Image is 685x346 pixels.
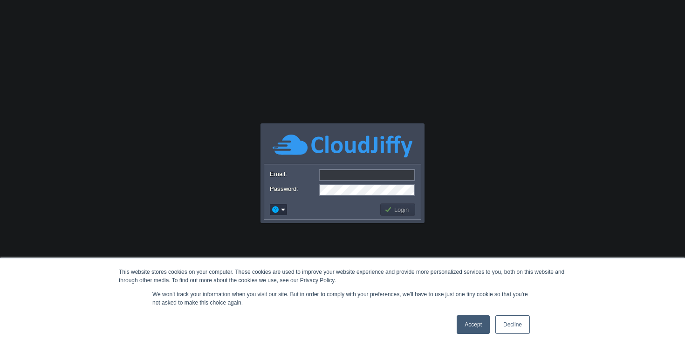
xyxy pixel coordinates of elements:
[270,184,318,194] label: Password:
[119,268,566,285] div: This website stores cookies on your computer. These cookies are used to improve your website expe...
[384,205,411,214] button: Login
[270,169,318,179] label: Email:
[273,133,412,159] img: CloudJiffy
[457,315,490,334] a: Accept
[495,315,530,334] a: Decline
[152,290,533,307] p: We won't track your information when you visit our site. But in order to comply with your prefere...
